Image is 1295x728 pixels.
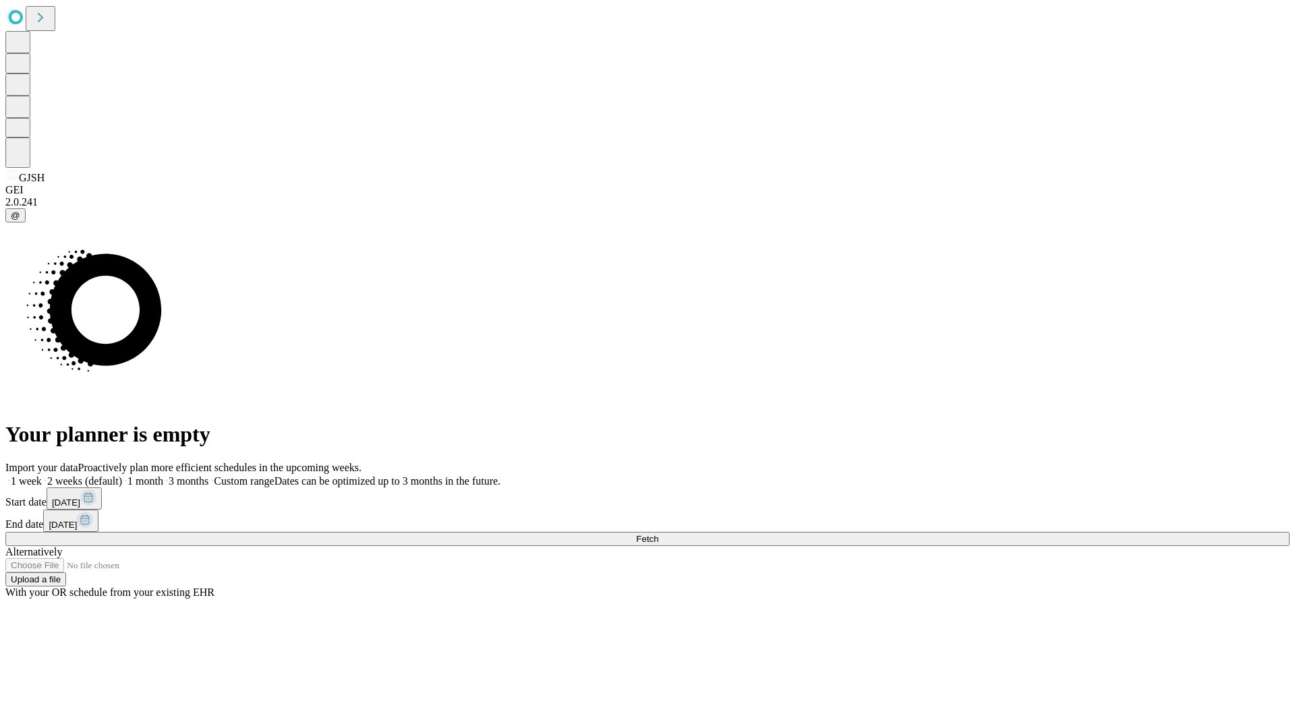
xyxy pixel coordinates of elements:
div: 2.0.241 [5,196,1290,208]
span: @ [11,210,20,220]
span: GJSH [19,172,45,183]
span: Proactively plan more efficient schedules in the upcoming weeks. [78,462,362,473]
h1: Your planner is empty [5,422,1290,447]
button: Fetch [5,532,1290,546]
span: Dates can be optimized up to 3 months in the future. [275,475,500,487]
div: GEI [5,184,1290,196]
span: [DATE] [52,497,80,508]
div: Start date [5,487,1290,510]
span: 1 week [11,475,42,487]
span: 1 month [127,475,163,487]
span: Alternatively [5,546,62,557]
span: Fetch [636,534,658,544]
button: Upload a file [5,572,66,586]
button: [DATE] [47,487,102,510]
button: [DATE] [43,510,98,532]
button: @ [5,208,26,222]
span: 2 weeks (default) [47,475,122,487]
span: [DATE] [49,520,77,530]
span: With your OR schedule from your existing EHR [5,586,214,598]
div: End date [5,510,1290,532]
span: 3 months [169,475,208,487]
span: Custom range [214,475,274,487]
span: Import your data [5,462,78,473]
